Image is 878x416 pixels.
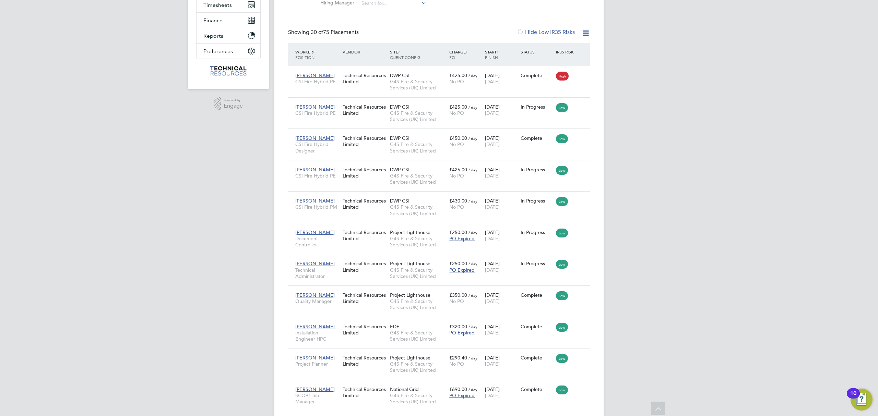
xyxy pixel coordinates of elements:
[390,141,446,154] span: G4S Fire & Security Services (UK) Limited
[295,167,335,173] span: [PERSON_NAME]
[556,229,568,237] span: Low
[341,46,388,58] div: Vendor
[295,292,335,298] span: [PERSON_NAME]
[224,97,243,103] span: Powered by
[341,226,388,245] div: Technical Resources Limited
[483,163,519,182] div: [DATE]
[294,100,590,106] a: [PERSON_NAME]CSI Fire Hybrid PETechnical Resources LimitedDWP CSIG4S Fire & Security Services (UK...
[449,392,475,399] span: PO Expired
[341,163,388,182] div: Technical Resources Limited
[311,29,323,36] span: 30 of
[468,198,477,204] span: / day
[294,194,590,200] a: [PERSON_NAME]CSI Fire Hybrid PMTechnical Resources LimitedDWP CSIG4S Fire & Security Services (UK...
[295,135,335,141] span: [PERSON_NAME]
[295,355,335,361] span: [PERSON_NAME]
[390,135,410,141] span: DWP CSI
[521,292,553,298] div: Complete
[294,288,590,294] a: [PERSON_NAME]Quality ManagerTechnical Resources LimitedProject LighthouseG4S Fire & Security Serv...
[521,72,553,78] div: Complete
[341,351,388,370] div: Technical Resources Limited
[468,324,477,329] span: / day
[390,355,430,361] span: Project Lighthouse
[483,226,519,245] div: [DATE]
[388,46,448,63] div: Site
[209,66,248,77] img: technicalresources-logo-retina.png
[485,361,500,367] span: [DATE]
[485,78,500,85] span: [DATE]
[449,386,467,392] span: £690.00
[521,260,553,267] div: In Progress
[485,267,500,273] span: [DATE]
[483,289,519,308] div: [DATE]
[295,361,339,367] span: Project Planner
[295,330,339,342] span: Installation Engineer HPC
[311,29,359,36] span: 75 Placements
[294,382,590,388] a: [PERSON_NAME]SCO91 Site ManagerTechnical Resources LimitedNational GridG4S Fire & Security Servic...
[390,298,446,310] span: G4S Fire & Security Services (UK) Limited
[483,132,519,151] div: [DATE]
[294,320,590,326] a: [PERSON_NAME]Installation Engineer HPCTechnical Resources LimitedEDFG4S Fire & Security Services ...
[521,355,553,361] div: Complete
[294,225,590,231] a: [PERSON_NAME]Document ControllerTechnical Resources LimitedProject LighthouseG4S Fire & Security ...
[521,323,553,330] div: Complete
[295,104,335,110] span: [PERSON_NAME]
[390,392,446,405] span: G4S Fire & Security Services (UK) Limited
[294,257,590,262] a: [PERSON_NAME]Technical AdministratorTechnical Resources LimitedProject LighthouseG4S Fire & Secur...
[449,49,467,60] span: / PO
[483,351,519,370] div: [DATE]
[449,173,464,179] span: No PO
[468,167,477,172] span: / day
[449,267,475,273] span: PO Expired
[224,103,243,109] span: Engage
[485,298,500,304] span: [DATE]
[521,229,553,235] div: In Progress
[390,104,410,110] span: DWP CSI
[295,229,335,235] span: [PERSON_NAME]
[203,2,232,8] span: Timesheets
[294,131,590,137] a: [PERSON_NAME]CSI Fire Hybrid DesignerTechnical Resources LimitedDWP CSIG4S Fire & Security Servic...
[449,361,464,367] span: No PO
[521,386,553,392] div: Complete
[390,49,420,60] span: / Client Config
[197,44,260,59] button: Preferences
[295,323,335,330] span: [PERSON_NAME]
[485,49,498,60] span: / Finish
[483,69,519,88] div: [DATE]
[390,323,399,330] span: EDF
[294,46,341,63] div: Worker
[295,49,315,60] span: / Position
[295,204,339,210] span: CSI Fire Hybrid PM
[295,235,339,248] span: Document Controller
[295,260,335,267] span: [PERSON_NAME]
[295,141,339,154] span: CSI Fire Hybrid Designer
[449,72,467,78] span: £425.00
[295,386,335,392] span: [PERSON_NAME]
[556,386,568,394] span: Low
[449,260,467,267] span: £250.00
[341,69,388,88] div: Technical Resources Limited
[449,292,467,298] span: £350.00
[203,17,223,24] span: Finance
[295,110,339,116] span: CSI Fire Hybrid PE
[851,389,873,411] button: Open Resource Center, 10 new notifications
[390,235,446,248] span: G4S Fire & Security Services (UK) Limited
[556,323,568,332] span: Low
[295,298,339,304] span: Quality Manager
[203,48,233,54] span: Preferences
[468,293,477,298] span: / day
[341,320,388,339] div: Technical Resources Limited
[295,198,335,204] span: [PERSON_NAME]
[468,136,477,141] span: / day
[556,197,568,206] span: Low
[197,28,260,43] button: Reports
[390,292,430,298] span: Project Lighthouse
[850,393,856,402] div: 10
[483,320,519,339] div: [DATE]
[468,73,477,78] span: / day
[449,229,467,235] span: £250.00
[485,204,500,210] span: [DATE]
[197,13,260,28] button: Finance
[390,361,446,373] span: G4S Fire & Security Services (UK) Limited
[214,97,243,110] a: Powered byEngage
[483,100,519,120] div: [DATE]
